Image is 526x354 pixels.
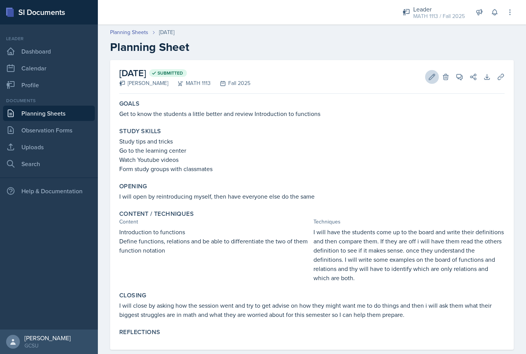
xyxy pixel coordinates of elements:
[119,100,140,108] label: Goals
[3,97,95,104] div: Documents
[119,137,505,146] p: Study tips and tricks
[119,109,505,118] p: Get to know the students a little better and review Introduction to functions
[119,218,310,226] div: Content
[413,12,465,20] div: MATH 1113 / Fall 2025
[119,301,505,319] p: I will close by asking how the session went and try to get advise on how they might want me to do...
[119,183,147,190] label: Opening
[413,5,465,14] div: Leader
[24,334,71,342] div: [PERSON_NAME]
[159,28,174,36] div: [DATE]
[119,79,168,87] div: [PERSON_NAME]
[3,60,95,76] a: Calendar
[313,218,505,226] div: Techniques
[24,342,71,349] div: GCSU
[211,79,250,87] div: Fall 2025
[3,35,95,42] div: Leader
[3,156,95,171] a: Search
[3,139,95,155] a: Uploads
[157,70,183,76] span: Submitted
[119,155,505,164] p: Watch Youtube videos
[119,328,160,336] label: Reflections
[119,292,146,299] label: Closing
[119,164,505,173] p: Form study groups with classmates
[110,40,514,54] h2: Planning Sheet
[110,28,148,36] a: Planning Sheets
[3,44,95,59] a: Dashboard
[119,66,250,80] h2: [DATE]
[119,227,310,237] p: Introduction to functions
[119,210,194,218] label: Content / Techniques
[3,77,95,93] a: Profile
[119,127,161,135] label: Study Skills
[119,246,310,255] p: function notation
[119,237,310,246] p: Define functions, relations and be able to differentiate the two of them
[168,79,211,87] div: MATH 1113
[313,227,505,282] p: I will have the students come up to the board and write their definitions and then compare them. ...
[3,106,95,121] a: Planning Sheets
[119,146,505,155] p: Go to the learning center
[3,122,95,138] a: Observation Forms
[119,192,505,201] p: I will open by reintroducing myself, then have everyone else do the same
[3,183,95,199] div: Help & Documentation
